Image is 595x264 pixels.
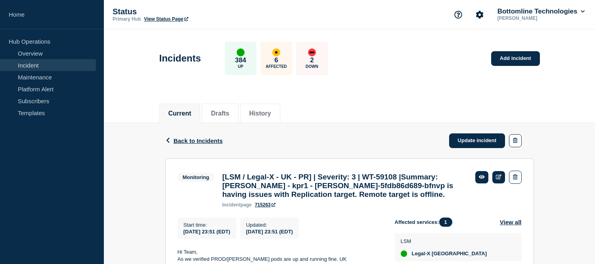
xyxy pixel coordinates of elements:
[246,222,293,228] p: Updated :
[491,51,540,66] a: Add incident
[274,56,278,64] p: 6
[184,222,230,228] p: Start time :
[496,8,586,15] button: Bottomline Technologies
[222,202,252,208] p: page
[168,110,191,117] button: Current
[471,6,488,23] button: Account settings
[449,133,505,148] a: Update incident
[266,64,287,69] p: Affected
[113,16,141,22] p: Primary Hub
[165,137,223,144] button: Back to Incidents
[235,56,246,64] p: 384
[237,48,245,56] div: up
[238,64,243,69] p: Up
[222,202,241,208] span: incident
[496,15,578,21] p: [PERSON_NAME]
[255,202,275,208] a: 715263
[178,249,382,256] p: Hi Team,
[113,7,271,16] p: Status
[272,48,280,56] div: affected
[306,64,318,69] p: Down
[211,110,229,117] button: Drafts
[412,251,487,257] span: Legal-X [GEOGRAPHIC_DATA]
[144,16,188,22] a: View Status Page
[395,218,456,227] span: Affected services:
[184,229,230,235] span: [DATE] 23:51 (EDT)
[308,48,316,56] div: down
[246,228,293,235] div: [DATE] 23:51 (EDT)
[178,173,214,182] span: Monitoring
[249,110,271,117] button: History
[174,137,223,144] span: Back to Incidents
[439,218,452,227] span: 1
[222,173,467,199] h3: [LSM / Legal-X - UK - PR] | Severity: 3 | WT-59108 |Summary: [PERSON_NAME] - kpr1 - [PERSON_NAME]...
[401,238,487,244] p: LSM
[159,53,201,64] h1: Incidents
[310,56,314,64] p: 2
[500,218,522,227] button: View all
[450,6,467,23] button: Support
[401,251,407,257] div: up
